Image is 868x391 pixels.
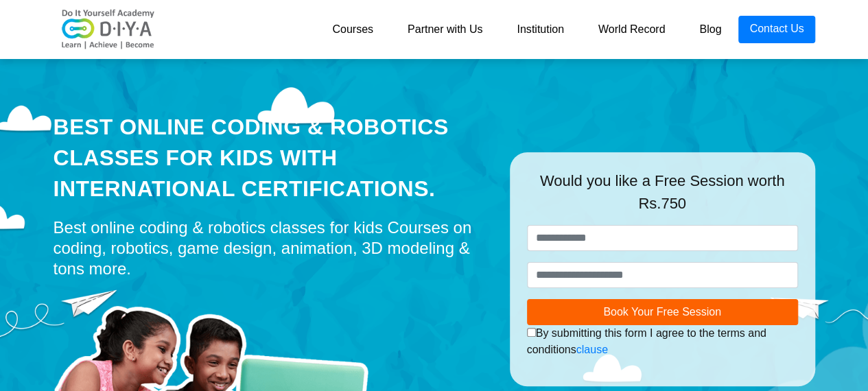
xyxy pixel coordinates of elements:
span: Book Your Free Session [603,306,721,318]
div: Best online coding & robotics classes for kids Courses on coding, robotics, game design, animatio... [54,217,489,279]
a: Blog [682,16,738,43]
button: Book Your Free Session [527,299,798,325]
div: Would you like a Free Session worth Rs.750 [527,169,798,225]
a: Partner with Us [390,16,500,43]
a: World Record [581,16,683,43]
div: By submitting this form I agree to the terms and conditions [527,325,798,358]
div: Best Online Coding & Robotics Classes for kids with International Certifications. [54,112,489,204]
img: logo-v2.png [54,9,163,50]
a: Courses [315,16,390,43]
a: clause [576,344,608,355]
a: Institution [500,16,580,43]
a: Contact Us [738,16,814,43]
